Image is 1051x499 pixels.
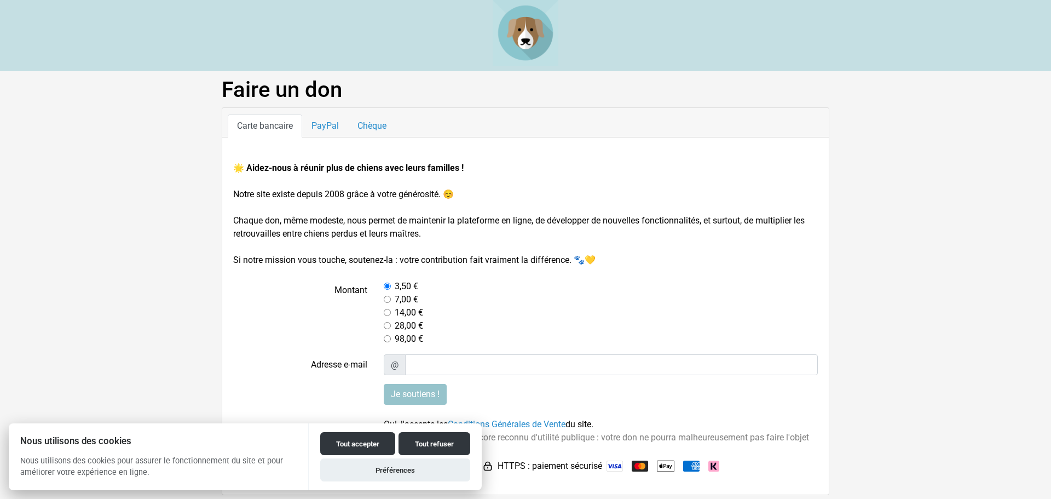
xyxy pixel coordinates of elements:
[384,354,406,375] span: @
[395,332,423,346] label: 98,00 €
[225,280,376,346] label: Montant
[9,455,308,487] p: Nous utilisons des cookies pour assurer le fonctionnement du site et pour améliorer votre expérie...
[225,354,376,375] label: Adresse e-mail
[395,280,418,293] label: 3,50 €
[708,461,719,472] img: Klarna
[399,432,470,455] button: Tout refuser
[607,461,623,472] img: Visa
[233,162,818,475] form: Notre site existe depuis 2008 grâce à votre générosité. ☺️ Chaque don, même modeste, nous permet ...
[395,306,423,319] label: 14,00 €
[448,419,565,429] a: Conditions Générales de Vente
[302,114,348,137] a: PayPal
[228,114,302,137] a: Carte bancaire
[222,77,829,103] h1: Faire un don
[395,319,423,332] label: 28,00 €
[482,461,493,472] img: HTTPS : paiement sécurisé
[233,163,464,173] strong: 🌟 Aidez-nous à réunir plus de chiens avec leurs familles !
[384,432,809,456] span: Nous ne sommes pas encore reconnu d'utilité publique : votre don ne pourra malheureusement pas fa...
[320,458,470,481] button: Préférences
[683,461,700,472] img: American Express
[498,460,602,473] span: HTTPS : paiement sécurisé
[9,436,308,446] h2: Nous utilisons des cookies
[657,457,674,475] img: Apple Pay
[384,384,447,405] input: Je soutiens !
[395,293,418,306] label: 7,00 €
[320,432,395,455] button: Tout accepter
[384,419,593,429] span: Oui, j'accepte les du site.
[632,461,648,472] img: Mastercard
[348,114,396,137] a: Chèque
